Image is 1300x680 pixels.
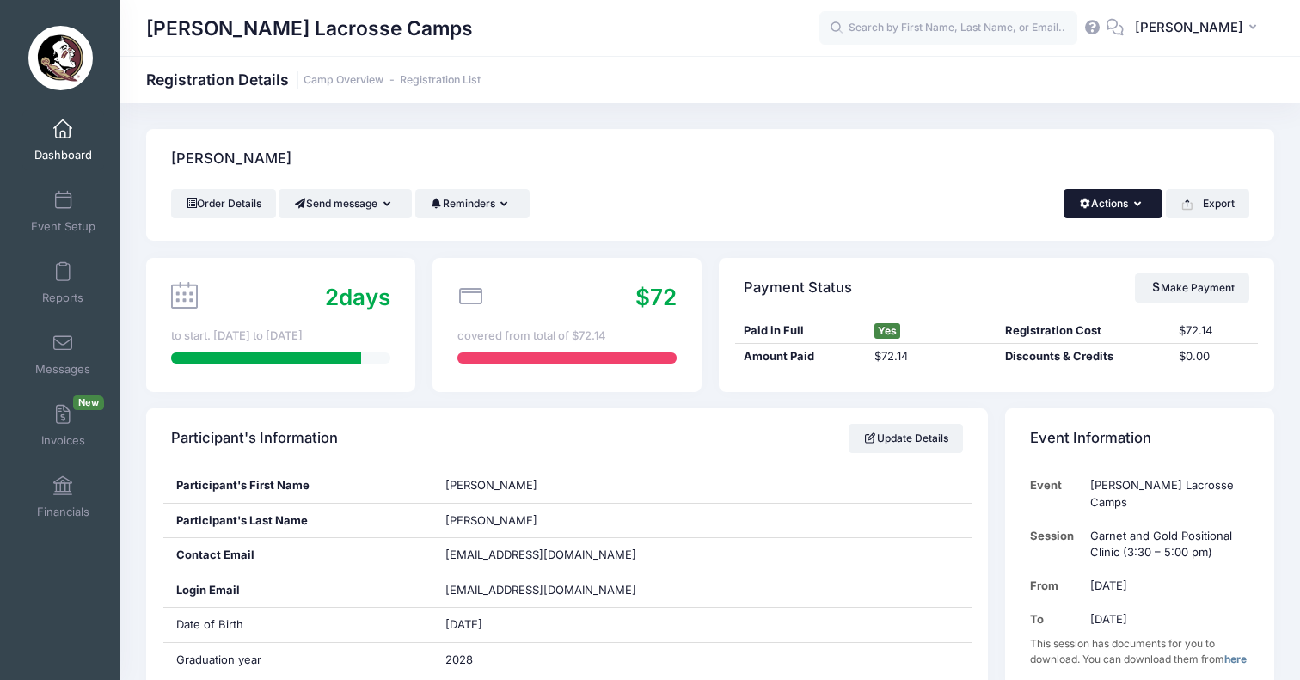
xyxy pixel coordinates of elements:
td: Event [1030,469,1082,519]
a: Dashboard [22,110,104,170]
div: days [325,280,390,314]
span: Reports [42,291,83,305]
span: Event Setup [31,219,95,234]
td: Garnet and Gold Positional Clinic (3:30 – 5:00 pm) [1082,519,1249,570]
span: $72 [635,284,677,310]
span: [PERSON_NAME] [445,478,537,492]
span: 2028 [445,652,473,666]
a: Order Details [171,189,276,218]
a: Event Setup [22,181,104,242]
div: $72.14 [1170,322,1257,340]
a: Make Payment [1135,273,1249,303]
h4: Event Information [1030,414,1151,463]
div: Amount Paid [735,348,866,365]
h1: [PERSON_NAME] Lacrosse Camps [146,9,473,48]
td: [PERSON_NAME] Lacrosse Camps [1082,469,1249,519]
div: $72.14 [866,348,996,365]
div: Paid in Full [735,322,866,340]
img: Sara Tisdale Lacrosse Camps [28,26,93,90]
div: Login Email [163,573,432,608]
td: [DATE] [1082,569,1249,603]
td: To [1030,603,1082,636]
td: Session [1030,519,1082,570]
div: Discounts & Credits [996,348,1170,365]
button: [PERSON_NAME] [1124,9,1274,48]
a: Camp Overview [304,74,383,87]
span: [EMAIL_ADDRESS][DOMAIN_NAME] [445,582,660,599]
a: InvoicesNew [22,395,104,456]
a: here [1224,652,1247,665]
button: Reminders [415,189,530,218]
div: Participant's Last Name [163,504,432,538]
span: 2 [325,284,339,310]
span: Dashboard [34,148,92,162]
div: Contact Email [163,538,432,573]
button: Export [1166,189,1249,218]
h4: Payment Status [744,263,852,312]
span: [EMAIL_ADDRESS][DOMAIN_NAME] [445,548,636,561]
a: Update Details [849,424,963,453]
td: From [1030,569,1082,603]
span: Invoices [41,433,85,448]
a: Financials [22,467,104,527]
div: covered from total of $72.14 [457,328,677,345]
div: Registration Cost [996,322,1170,340]
div: This session has documents for you to download. You can download them from [1030,636,1249,667]
div: $0.00 [1170,348,1257,365]
span: [PERSON_NAME] [445,513,537,527]
td: [DATE] [1082,603,1249,636]
div: Date of Birth [163,608,432,642]
a: Reports [22,253,104,313]
span: [DATE] [445,617,482,631]
span: [PERSON_NAME] [1135,18,1243,37]
span: Messages [35,362,90,377]
h1: Registration Details [146,70,481,89]
a: Registration List [400,74,481,87]
h4: [PERSON_NAME] [171,135,291,184]
input: Search by First Name, Last Name, or Email... [819,11,1077,46]
h4: Participant's Information [171,414,338,463]
span: Financials [37,505,89,519]
button: Send message [279,189,412,218]
span: Yes [874,323,900,339]
div: Participant's First Name [163,469,432,503]
button: Actions [1064,189,1162,218]
div: to start. [DATE] to [DATE] [171,328,390,345]
div: Graduation year [163,643,432,677]
span: New [73,395,104,410]
a: Messages [22,324,104,384]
